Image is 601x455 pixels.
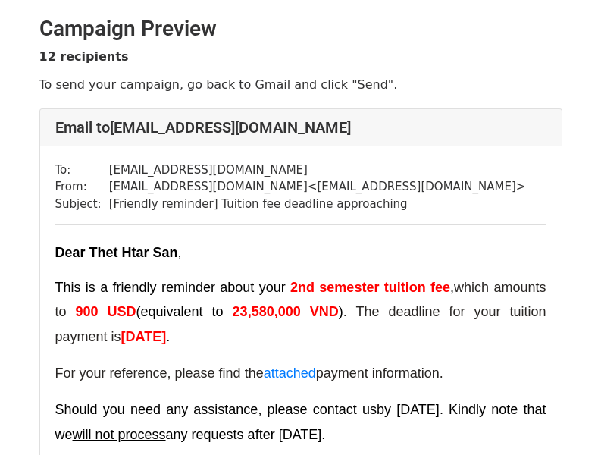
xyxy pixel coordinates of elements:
strong: 12 recipients [39,49,129,64]
font: VND [310,304,339,319]
u: will not process [73,427,166,442]
span: Should you need any assistance, please contact us [55,402,377,417]
font: 23,580,000 [233,304,301,319]
td: Subject: [55,196,109,213]
span: . The deadline for your tuition payment is [55,304,546,344]
td: [EMAIL_ADDRESS][DOMAIN_NAME] < [EMAIL_ADDRESS][DOMAIN_NAME] > [109,178,526,196]
td: From: [55,178,109,196]
font: 2nd semester tuition fee [290,280,450,295]
font: ) [339,304,343,319]
span: This is a friendly reminder about your [55,280,286,295]
span: . [166,329,170,344]
font: For your reference, please find the payment information. [55,366,443,381]
span: , [178,245,182,260]
td: [EMAIL_ADDRESS][DOMAIN_NAME] [109,162,526,179]
td: [Friendly reminder] Tuition fee deadline approaching [109,196,526,213]
h2: Campaign Preview [39,16,562,42]
font: , [450,280,454,295]
td: To: [55,162,109,179]
font: (equivalent to [136,304,224,319]
h4: Email to [EMAIL_ADDRESS][DOMAIN_NAME] [55,118,546,136]
span: by [DATE]. Kindly note that we any requests after [DATE]. [55,402,546,441]
font: 900 USD [76,304,136,319]
span: Dear Thet Htar San [55,245,178,260]
span: [DATE] [121,329,167,344]
span: which amounts to [55,280,546,319]
p: To send your campaign, go back to Gmail and click "Send". [39,77,562,93]
a: attached [264,366,316,381]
